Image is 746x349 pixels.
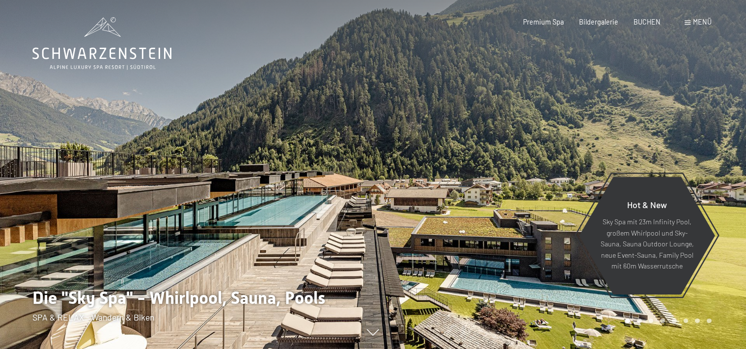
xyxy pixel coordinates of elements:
div: Carousel Pagination [622,319,711,323]
a: BUCHEN [634,18,661,26]
span: Menü [693,18,712,26]
div: Carousel Page 6 [684,319,689,323]
a: Bildergalerie [579,18,618,26]
div: Carousel Page 2 [637,319,642,323]
div: Carousel Page 8 [707,319,712,323]
div: Carousel Page 4 [660,319,665,323]
div: Carousel Page 5 [672,319,677,323]
p: Sky Spa mit 23m Infinity Pool, großem Whirlpool und Sky-Sauna, Sauna Outdoor Lounge, neue Event-S... [600,216,694,272]
a: Hot & New Sky Spa mit 23m Infinity Pool, großem Whirlpool und Sky-Sauna, Sauna Outdoor Lounge, ne... [579,176,716,295]
span: Hot & New [627,199,667,210]
a: Premium Spa [523,18,564,26]
div: Carousel Page 3 [649,319,654,323]
div: Carousel Page 7 [695,319,700,323]
div: Carousel Page 1 (Current Slide) [625,319,630,323]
